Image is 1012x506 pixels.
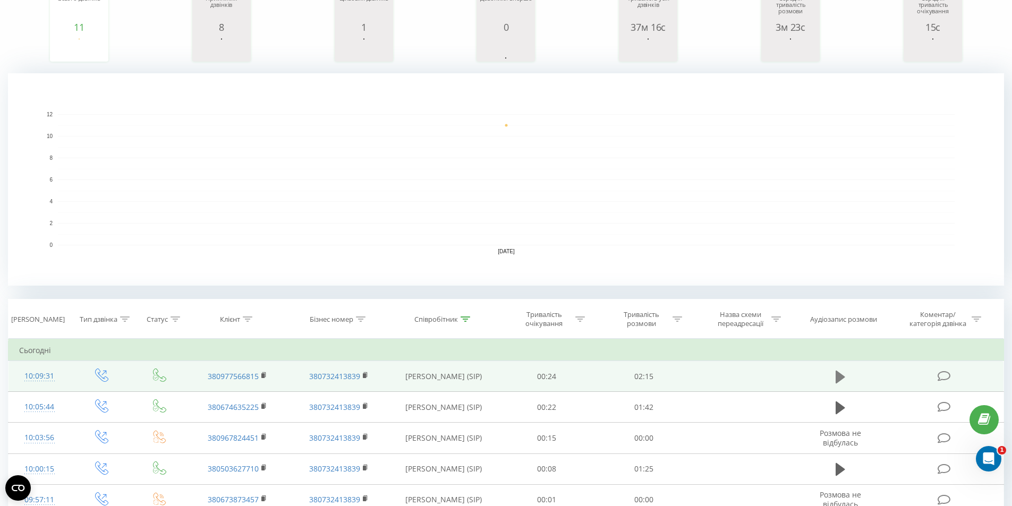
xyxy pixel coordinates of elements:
[907,310,969,328] div: Коментар/категорія дзвінка
[389,361,498,392] td: [PERSON_NAME] (SIP)
[596,361,693,392] td: 02:15
[622,22,675,32] div: 37м 16с
[498,392,596,423] td: 00:22
[49,177,53,183] text: 6
[498,361,596,392] td: 00:24
[49,242,53,248] text: 0
[47,133,53,139] text: 10
[309,433,360,443] a: 380732413839
[498,423,596,453] td: 00:15
[19,459,60,479] div: 10:00:15
[19,366,60,387] div: 10:09:31
[998,446,1006,454] span: 1
[208,494,259,504] a: 380673873457
[820,428,861,448] span: Розмова не відбулась
[337,22,390,32] div: 1
[5,475,31,501] button: Open CMP widget
[147,315,168,324] div: Статус
[309,371,360,381] a: 380732413839
[389,423,498,453] td: [PERSON_NAME] (SIP)
[596,392,693,423] td: 01:42
[208,464,259,474] a: 380503627710
[310,315,353,324] div: Бізнес номер
[208,371,259,381] a: 380977566815
[498,248,515,254] text: [DATE]
[19,397,60,417] div: 10:05:44
[516,310,573,328] div: Тривалість очікування
[53,22,106,32] div: 11
[976,446,1001,471] iframe: Intercom live chat
[53,32,106,64] svg: A chart.
[479,22,532,32] div: 0
[906,22,959,32] div: 15с
[764,22,817,32] div: 3м 23с
[906,32,959,64] svg: A chart.
[309,464,360,474] a: 380732413839
[11,315,65,324] div: [PERSON_NAME]
[19,427,60,448] div: 10:03:56
[8,340,1004,361] td: Сьогодні
[596,453,693,484] td: 01:25
[220,315,240,324] div: Клієнт
[613,310,670,328] div: Тривалість розмови
[414,315,458,324] div: Співробітник
[8,73,1004,286] svg: A chart.
[389,392,498,423] td: [PERSON_NAME] (SIP)
[195,32,248,64] svg: A chart.
[389,453,498,484] td: [PERSON_NAME] (SIP)
[195,22,248,32] div: 8
[309,402,360,412] a: 380732413839
[49,220,53,226] text: 2
[49,199,53,204] text: 4
[764,32,817,64] svg: A chart.
[80,315,117,324] div: Тип дзвінка
[309,494,360,504] a: 380732413839
[622,32,675,64] svg: A chart.
[712,310,769,328] div: Назва схеми переадресації
[596,423,693,453] td: 00:00
[810,315,877,324] div: Аудіозапис розмови
[47,112,53,117] text: 12
[49,155,53,161] text: 8
[337,32,390,64] svg: A chart.
[208,402,259,412] a: 380674635225
[498,453,596,484] td: 00:08
[208,433,259,443] a: 380967824451
[479,32,532,64] svg: A chart.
